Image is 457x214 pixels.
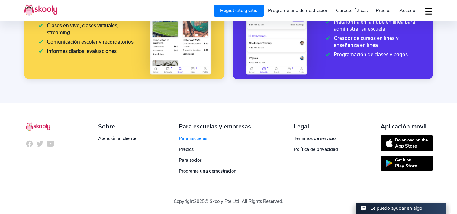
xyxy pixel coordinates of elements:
[326,35,423,49] div: Creador de cursos en línea y enseñanza en línea
[395,157,417,163] div: Get it on
[326,51,408,58] div: Programación de clases y pagos
[372,6,396,15] a: Precios
[179,157,202,163] a: Para socios
[214,5,264,17] a: Registrate gratis
[26,122,50,131] img: Skooly
[395,143,428,149] div: App Store
[294,122,338,131] div: Legal
[24,4,57,16] img: Skooly
[47,140,54,148] img: icon-youtube
[294,135,336,141] a: Términos de servicio
[179,122,251,131] div: Para escuelas y empresas
[179,146,194,152] a: Precios
[381,122,433,131] div: Aplicación movil
[36,140,43,148] img: icon-twitter
[395,163,417,169] div: Play Store
[381,156,433,171] a: Get it onPlay Store
[386,160,393,167] img: icon-playstore
[332,6,372,15] a: Características
[39,22,136,36] div: Clases en vivo, clases virtuales, streaming
[26,140,33,148] img: icon-facebook
[179,168,237,174] a: Programe una demostración
[39,48,117,55] div: Informes diarios, evaluaciones
[395,137,428,143] div: Download on the
[98,135,136,141] a: Atención al cliente
[194,198,205,204] span: 2025
[264,6,333,15] a: Programe una demostración
[24,174,433,214] div: Copyright © Skooly Pte Ltd. All Rights Reserved.
[395,6,419,15] a: Acceso
[179,135,207,141] a: Para Escuelas
[376,7,392,14] span: Precios
[98,122,136,131] div: Sobre
[381,135,433,151] a: Download on theApp Store
[399,7,415,14] span: Acceso
[386,139,393,147] img: icon-appstore
[326,18,423,32] div: Plataforma en la nube en línea para administrar su escuela
[424,4,433,18] button: dropdown menu
[294,146,338,152] a: Política de privacidad
[39,38,134,45] div: Comunicación escolar y recordatorios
